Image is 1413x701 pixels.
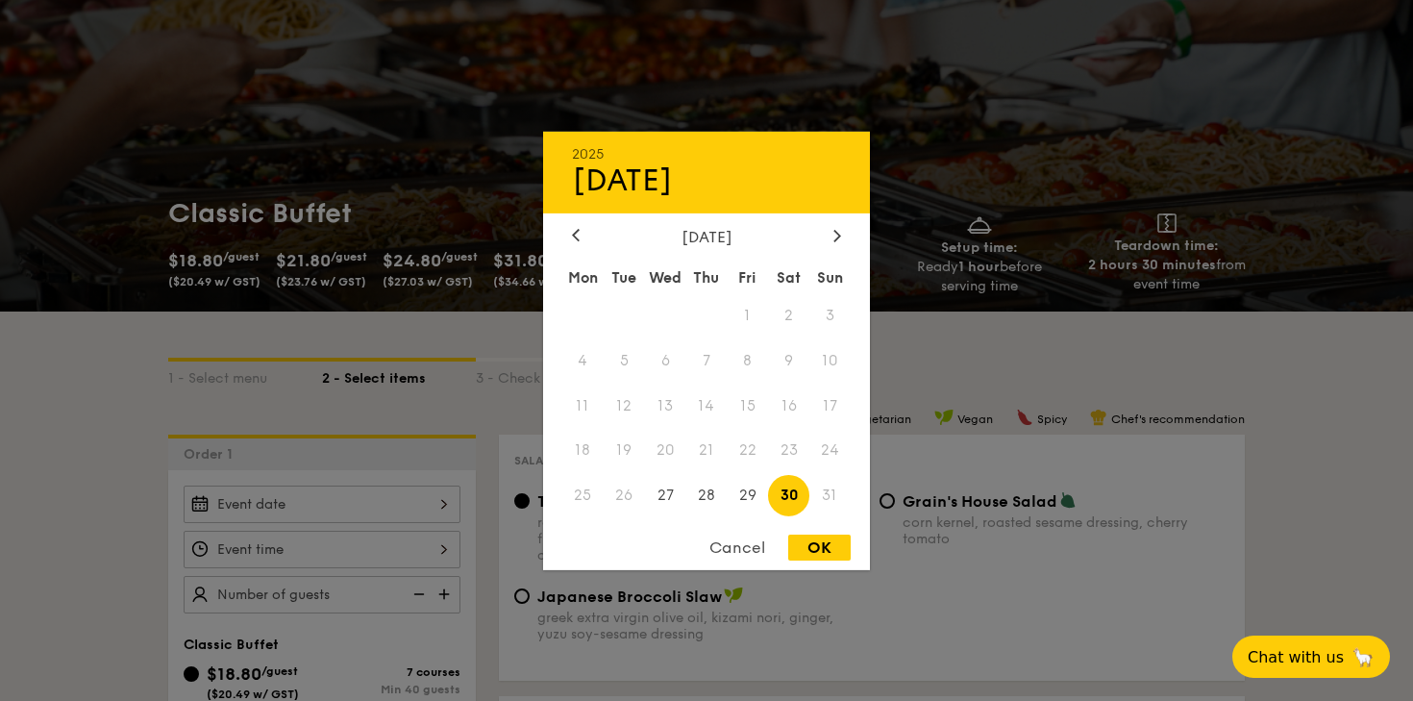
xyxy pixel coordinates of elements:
div: Sun [809,260,851,294]
span: 24 [809,430,851,471]
span: 12 [604,385,645,426]
span: 27 [645,475,686,516]
span: 6 [645,339,686,381]
div: Sat [768,260,809,294]
div: [DATE] [572,162,841,198]
span: 5 [604,339,645,381]
div: Tue [604,260,645,294]
span: Chat with us [1248,648,1344,666]
span: 13 [645,385,686,426]
span: 30 [768,475,809,516]
span: 31 [809,475,851,516]
div: Mon [562,260,604,294]
div: 2025 [572,145,841,162]
span: 19 [604,430,645,471]
div: OK [788,535,851,561]
span: 16 [768,385,809,426]
div: Wed [645,260,686,294]
span: 8 [727,339,768,381]
span: 18 [562,430,604,471]
span: 21 [686,430,728,471]
span: 22 [727,430,768,471]
span: 9 [768,339,809,381]
span: 1 [727,294,768,336]
span: 10 [809,339,851,381]
span: 4 [562,339,604,381]
span: 15 [727,385,768,426]
span: 20 [645,430,686,471]
span: 25 [562,475,604,516]
div: [DATE] [572,227,841,245]
span: 14 [686,385,728,426]
span: 11 [562,385,604,426]
span: 28 [686,475,728,516]
div: Cancel [690,535,784,561]
div: Thu [686,260,728,294]
span: 2 [768,294,809,336]
span: 7 [686,339,728,381]
span: 3 [809,294,851,336]
button: Chat with us🦙 [1232,636,1390,678]
span: 23 [768,430,809,471]
div: Fri [727,260,768,294]
span: 29 [727,475,768,516]
span: 🦙 [1351,646,1375,668]
span: 17 [809,385,851,426]
span: 26 [604,475,645,516]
